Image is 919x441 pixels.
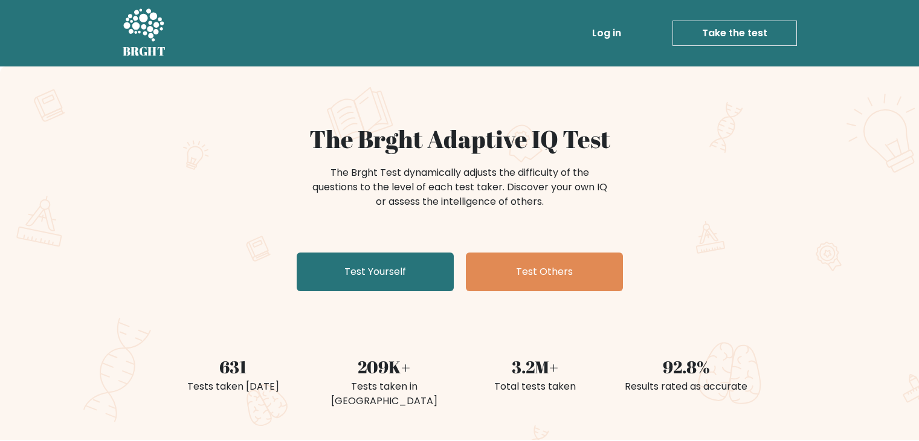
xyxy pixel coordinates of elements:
a: Log in [587,21,626,45]
h5: BRGHT [123,44,166,59]
div: Total tests taken [467,379,604,394]
div: Tests taken in [GEOGRAPHIC_DATA] [316,379,453,408]
h1: The Brght Adaptive IQ Test [165,124,755,153]
div: 92.8% [618,354,755,379]
a: Take the test [672,21,797,46]
div: The Brght Test dynamically adjusts the difficulty of the questions to the level of each test take... [309,166,611,209]
div: 631 [165,354,301,379]
div: Results rated as accurate [618,379,755,394]
a: Test Yourself [297,253,454,291]
div: 209K+ [316,354,453,379]
div: 3.2M+ [467,354,604,379]
div: Tests taken [DATE] [165,379,301,394]
a: BRGHT [123,5,166,62]
a: Test Others [466,253,623,291]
